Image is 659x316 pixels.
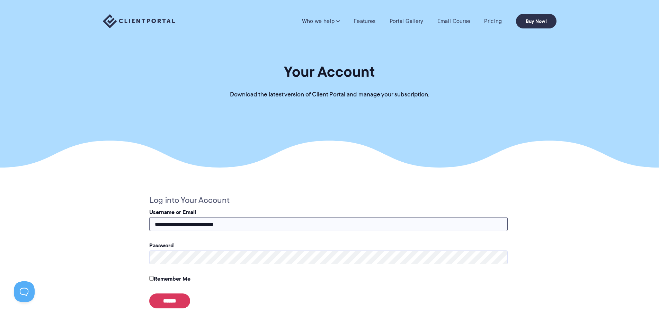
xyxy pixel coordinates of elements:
[390,18,424,25] a: Portal Gallery
[484,18,502,25] a: Pricing
[284,62,375,81] h1: Your Account
[354,18,375,25] a: Features
[230,89,429,100] p: Download the latest version of Client Portal and manage your subscription.
[149,241,174,249] label: Password
[149,276,154,281] input: Remember Me
[302,18,340,25] a: Who we help
[149,208,196,216] label: Username or Email
[516,14,556,28] a: Buy Now!
[14,281,35,302] iframe: Toggle Customer Support
[149,274,190,283] label: Remember Me
[437,18,471,25] a: Email Course
[149,193,230,207] legend: Log into Your Account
